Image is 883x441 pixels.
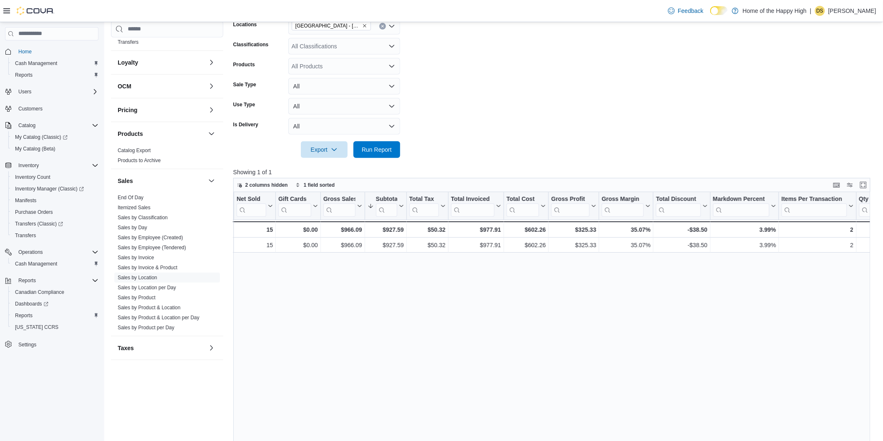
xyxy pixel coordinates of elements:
[5,42,98,372] nav: Complex example
[118,254,154,261] span: Sales by Invoice
[323,195,356,216] div: Gross Sales
[2,45,102,58] button: Home
[237,195,273,216] button: Net Sold
[12,195,98,205] span: Manifests
[15,261,57,267] span: Cash Management
[15,46,98,57] span: Home
[8,69,102,81] button: Reports
[858,180,868,190] button: Enter fullscreen
[278,225,318,235] div: $0.00
[12,184,87,194] a: Inventory Manager (Classic)
[8,183,102,195] a: Inventory Manager (Classic)
[507,195,539,203] div: Total Cost
[15,209,53,215] span: Purchase Orders
[12,219,98,229] span: Transfers (Classic)
[15,160,98,170] span: Inventory
[323,195,356,203] div: Gross Sales
[368,225,404,235] div: $927.59
[551,195,596,216] button: Gross Profit
[15,134,68,140] span: My Catalog (Classic)
[8,195,102,206] button: Manifests
[288,118,400,135] button: All
[18,249,43,256] span: Operations
[118,285,176,291] a: Sales by Location per Day
[12,132,98,142] span: My Catalog (Classic)
[713,195,776,216] button: Markdown Percent
[713,195,769,216] div: Markdown Percent
[379,23,386,30] button: Clear input
[18,277,36,284] span: Reports
[551,195,590,216] div: Gross Profit
[656,225,707,235] div: -$38.50
[118,106,205,114] button: Pricing
[207,58,217,68] button: Loyalty
[15,312,33,319] span: Reports
[2,275,102,286] button: Reports
[507,195,539,216] div: Total Cost
[233,21,257,28] label: Locations
[451,225,501,235] div: $977.91
[12,259,98,269] span: Cash Management
[118,314,199,321] span: Sales by Product & Location per Day
[8,58,102,69] button: Cash Management
[8,131,102,143] a: My Catalog (Classic)
[12,299,52,309] a: Dashboards
[389,43,395,50] button: Open list of options
[2,338,102,350] button: Settings
[8,230,102,241] button: Transfers
[409,195,446,216] button: Total Tax
[15,87,98,97] span: Users
[15,47,35,57] a: Home
[288,78,400,95] button: All
[118,58,205,67] button: Loyalty
[2,103,102,115] button: Customers
[656,195,707,216] button: Total Discount
[118,284,176,291] span: Sales by Location per Day
[17,7,54,15] img: Cova
[15,87,35,97] button: Users
[782,225,854,235] div: 2
[118,265,177,271] a: Sales by Invoice & Product
[12,287,98,297] span: Canadian Compliance
[815,6,825,16] div: Dillon Stilborn
[12,58,98,68] span: Cash Management
[118,195,144,200] a: End Of Day
[782,240,854,250] div: 2
[118,255,154,261] a: Sales by Invoice
[118,294,156,301] span: Sales by Product
[656,195,701,216] div: Total Discount
[118,224,147,231] span: Sales by Day
[15,324,58,331] span: [US_STATE] CCRS
[233,121,258,128] label: Is Delivery
[12,219,66,229] a: Transfers (Classic)
[507,195,546,216] button: Total Cost
[118,344,134,352] h3: Taxes
[111,193,223,336] div: Sales
[233,101,255,108] label: Use Type
[782,195,847,216] div: Items Per Transaction
[362,145,392,154] span: Run Report
[832,180,842,190] button: Keyboard shortcuts
[207,343,217,353] button: Taxes
[118,130,143,138] h3: Products
[118,315,199,321] a: Sales by Product & Location per Day
[292,180,338,190] button: 1 field sorted
[118,204,151,211] span: Itemized Sales
[15,103,98,114] span: Customers
[18,88,31,95] span: Users
[118,148,151,153] a: Catalog Export
[15,60,57,67] span: Cash Management
[782,195,847,203] div: Items Per Transaction
[12,184,98,194] span: Inventory Manager (Classic)
[237,195,266,216] div: Net Sold
[12,259,61,269] a: Cash Management
[12,311,36,321] a: Reports
[118,304,181,311] span: Sales by Product & Location
[376,195,397,203] div: Subtotal
[12,287,68,297] a: Canadian Compliance
[15,276,39,286] button: Reports
[656,195,701,203] div: Total Discount
[118,234,183,241] span: Sales by Employee (Created)
[118,344,205,352] button: Taxes
[2,160,102,171] button: Inventory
